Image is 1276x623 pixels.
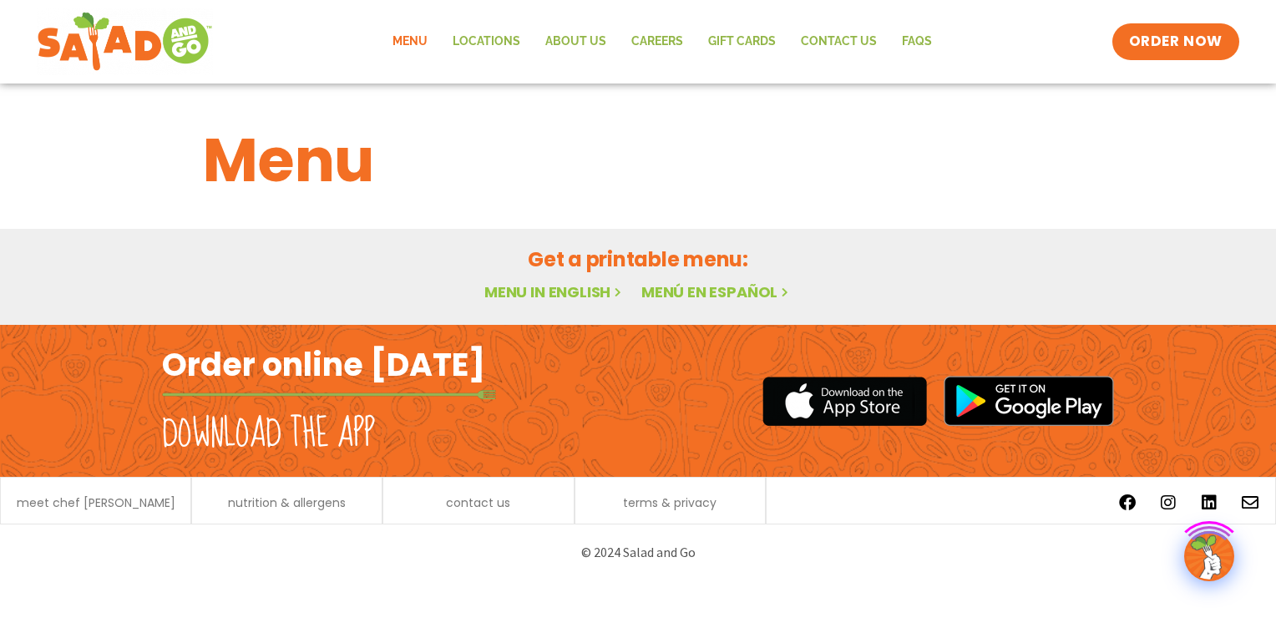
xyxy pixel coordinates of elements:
img: new-SAG-logo-768×292 [37,8,213,75]
a: About Us [533,23,619,61]
a: Locations [440,23,533,61]
a: ORDER NOW [1112,23,1239,60]
a: Careers [619,23,696,61]
a: FAQs [889,23,944,61]
h1: Menu [203,115,1073,205]
img: appstore [762,374,927,428]
h2: Download the app [162,411,375,458]
p: © 2024 Salad and Go [170,541,1106,564]
a: Contact Us [788,23,889,61]
h2: Order online [DATE] [162,344,485,385]
span: ORDER NOW [1129,32,1223,52]
a: Menu [380,23,440,61]
a: Menu in English [484,281,625,302]
img: fork [162,390,496,399]
a: GIFT CARDS [696,23,788,61]
a: meet chef [PERSON_NAME] [17,497,175,509]
h2: Get a printable menu: [203,245,1073,274]
a: nutrition & allergens [228,497,346,509]
img: google_play [944,376,1114,426]
a: terms & privacy [623,497,716,509]
a: Menú en español [641,281,792,302]
nav: Menu [380,23,944,61]
a: contact us [446,497,510,509]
